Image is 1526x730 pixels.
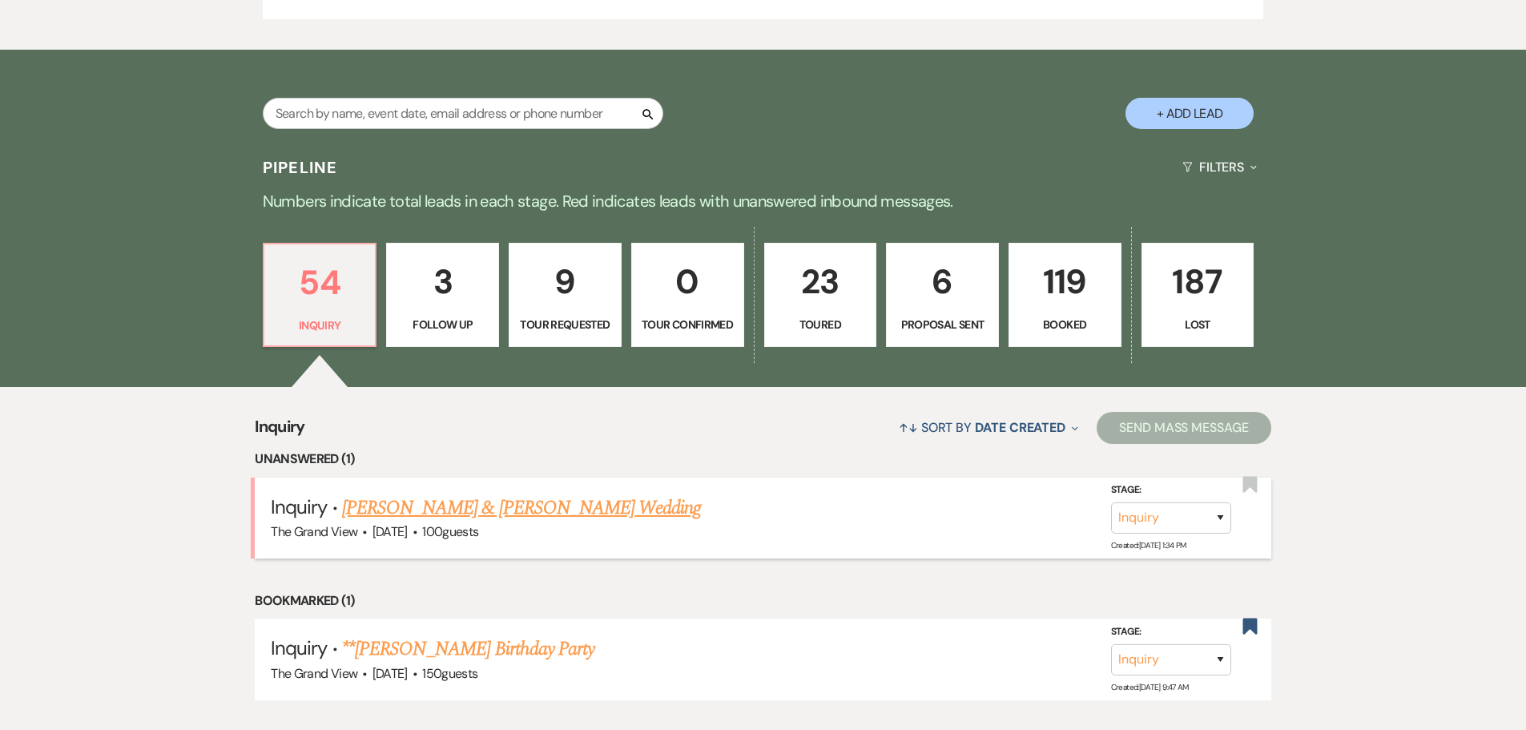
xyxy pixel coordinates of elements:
[422,523,478,540] span: 100 guests
[255,449,1271,470] li: Unanswered (1)
[1097,412,1271,444] button: Send Mass Message
[631,243,744,347] a: 0Tour Confirmed
[1111,623,1231,641] label: Stage:
[1111,482,1231,499] label: Stage:
[274,256,366,309] p: 54
[263,98,663,129] input: Search by name, event date, email address or phone number
[975,419,1065,436] span: Date Created
[271,523,357,540] span: The Grand View
[271,635,327,660] span: Inquiry
[1111,540,1186,551] span: Created: [DATE] 1:34 PM
[764,243,877,347] a: 23Toured
[519,316,611,333] p: Tour Requested
[775,316,867,333] p: Toured
[263,156,338,179] h3: Pipeline
[342,635,594,663] a: **[PERSON_NAME] Birthday Party
[397,255,489,309] p: 3
[642,255,734,309] p: 0
[892,406,1085,449] button: Sort By Date Created
[896,255,988,309] p: 6
[263,243,377,347] a: 54Inquiry
[187,188,1340,214] p: Numbers indicate total leads in each stage. Red indicates leads with unanswered inbound messages.
[397,316,489,333] p: Follow Up
[271,494,327,519] span: Inquiry
[422,665,477,682] span: 150 guests
[509,243,622,347] a: 9Tour Requested
[775,255,867,309] p: 23
[1152,316,1244,333] p: Lost
[1019,316,1111,333] p: Booked
[386,243,499,347] a: 3Follow Up
[1009,243,1121,347] a: 119Booked
[1176,146,1263,188] button: Filters
[886,243,999,347] a: 6Proposal Sent
[255,414,305,449] span: Inquiry
[1019,255,1111,309] p: 119
[342,494,701,522] a: [PERSON_NAME] & [PERSON_NAME] Wedding
[372,665,408,682] span: [DATE]
[1141,243,1254,347] a: 187Lost
[255,591,1271,611] li: Bookmarked (1)
[519,255,611,309] p: 9
[642,316,734,333] p: Tour Confirmed
[899,419,918,436] span: ↑↓
[372,523,408,540] span: [DATE]
[1111,681,1189,692] span: Created: [DATE] 9:47 AM
[1125,98,1254,129] button: + Add Lead
[1152,255,1244,309] p: 187
[271,665,357,682] span: The Grand View
[896,316,988,333] p: Proposal Sent
[274,317,366,334] p: Inquiry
